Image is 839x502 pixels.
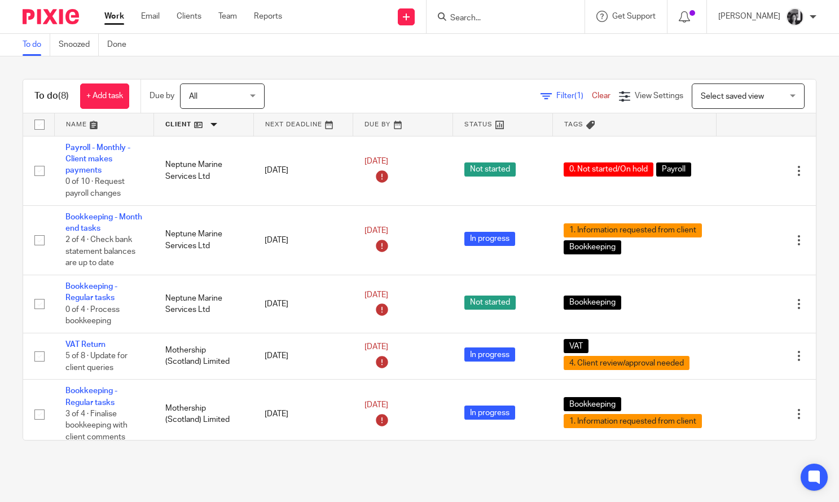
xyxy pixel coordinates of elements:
[65,352,128,372] span: 5 of 8 · Update for client queries
[154,136,254,205] td: Neptune Marine Services Ltd
[612,12,656,20] span: Get Support
[59,34,99,56] a: Snoozed
[177,11,201,22] a: Clients
[253,205,353,275] td: [DATE]
[58,91,69,100] span: (8)
[65,306,120,325] span: 0 of 4 · Process bookkeeping
[786,8,804,26] img: IMG_7103.jpg
[65,144,130,175] a: Payroll - Monthly - Client makes payments
[154,275,254,333] td: Neptune Marine Services Ltd
[254,11,282,22] a: Reports
[65,387,117,406] a: Bookkeeping - Regular tasks
[464,406,515,420] span: In progress
[464,232,515,246] span: In progress
[154,380,254,449] td: Mothership (Scotland) Limited
[656,162,691,177] span: Payroll
[718,11,780,22] p: [PERSON_NAME]
[592,92,610,100] a: Clear
[564,162,653,177] span: 0. Not started/On hold
[65,283,117,302] a: Bookkeeping - Regular tasks
[564,240,621,254] span: Bookkeeping
[574,92,583,100] span: (1)
[104,11,124,22] a: Work
[107,34,135,56] a: Done
[253,136,353,205] td: [DATE]
[65,236,135,267] span: 2 of 4 · Check bank statement balances are up to date
[564,296,621,310] span: Bookkeeping
[65,178,125,198] span: 0 of 10 · Request payroll changes
[23,9,79,24] img: Pixie
[23,34,50,56] a: To do
[364,157,388,165] span: [DATE]
[253,380,353,449] td: [DATE]
[34,90,69,102] h1: To do
[564,223,702,237] span: 1. Information requested from client
[65,341,106,349] a: VAT Return
[449,14,551,24] input: Search
[65,410,128,441] span: 3 of 4 · Finalise bookkeeping with client comments
[253,275,353,333] td: [DATE]
[154,205,254,275] td: Neptune Marine Services Ltd
[253,333,353,379] td: [DATE]
[364,401,388,409] span: [DATE]
[464,296,516,310] span: Not started
[464,162,516,177] span: Not started
[564,339,588,353] span: VAT
[189,93,197,100] span: All
[701,93,764,100] span: Select saved view
[154,333,254,379] td: Mothership (Scotland) Limited
[364,227,388,235] span: [DATE]
[141,11,160,22] a: Email
[150,90,174,102] p: Due by
[364,343,388,351] span: [DATE]
[80,83,129,109] a: + Add task
[218,11,237,22] a: Team
[65,213,142,232] a: Bookkeeping - Month end tasks
[364,291,388,299] span: [DATE]
[635,92,683,100] span: View Settings
[564,121,583,127] span: Tags
[464,347,515,362] span: In progress
[556,92,592,100] span: Filter
[564,356,689,370] span: 4. Client review/approval needed
[564,397,621,411] span: Bookkeeping
[564,414,702,428] span: 1. Information requested from client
